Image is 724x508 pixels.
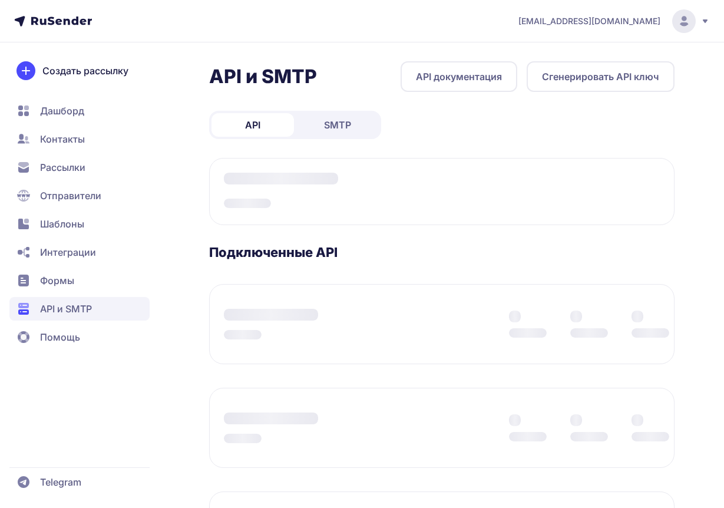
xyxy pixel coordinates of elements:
span: Контакты [40,132,85,146]
span: Рассылки [40,160,85,174]
span: API и SMTP [40,302,92,316]
span: Отправители [40,189,101,203]
span: Дашборд [40,104,84,118]
span: Помощь [40,330,80,344]
span: Интеграции [40,245,96,259]
button: Сгенерировать API ключ [527,61,675,92]
span: Telegram [40,475,81,489]
a: API документация [401,61,517,92]
h3: Подключенные API [209,244,675,260]
a: API [211,113,294,137]
span: Формы [40,273,74,288]
span: SMTP [324,118,351,132]
span: Создать рассылку [42,64,128,78]
span: Шаблоны [40,217,84,231]
a: Telegram [9,470,150,494]
span: [EMAIL_ADDRESS][DOMAIN_NAME] [518,15,660,27]
a: SMTP [296,113,379,137]
h2: API и SMTP [209,65,317,88]
span: API [245,118,260,132]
